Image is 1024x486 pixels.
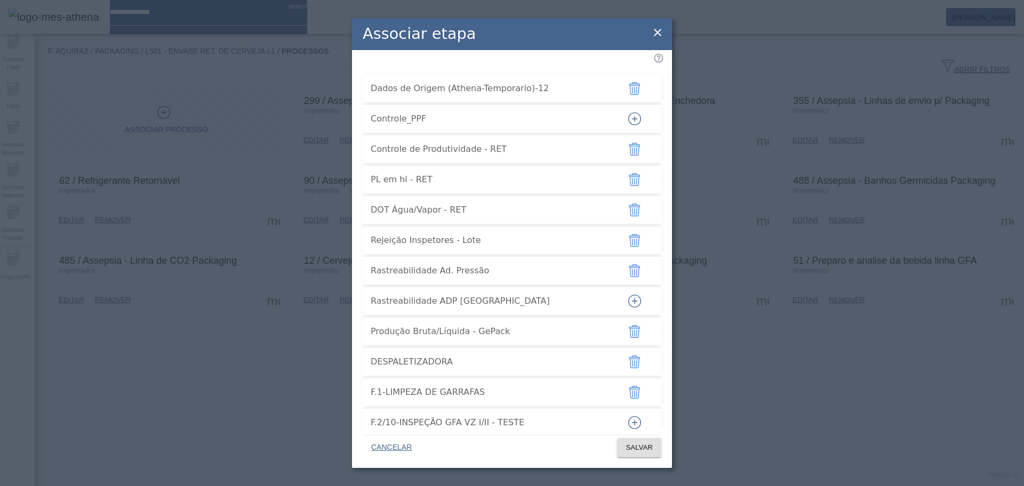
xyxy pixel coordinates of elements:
[371,325,611,338] span: Produção Bruta/Líquida - GePack
[371,82,611,95] span: Dados de Origem (Athena-Temporario)-12
[371,442,412,453] span: CANCELAR
[371,143,611,156] span: Controle de Produtividade - RET
[371,173,611,186] span: PL em hl - RET
[363,438,420,457] button: CANCELAR
[371,416,611,429] span: F.2/10-INSPEÇÃO GFA VZ I/II - TESTE
[371,264,611,277] span: Rastreabilidade Ad. Pressão
[371,386,611,399] span: F.1-LIMPEZA DE GARRAFAS
[371,234,611,247] span: Rejeição Inspetores - Lote
[371,112,611,125] span: Controle_PPF
[371,295,611,307] span: Rastreabilidade ADP [GEOGRAPHIC_DATA]
[626,442,653,453] span: SALVAR
[363,22,476,45] h2: Associar etapa
[371,355,611,368] span: DESPALETIZADORA
[371,204,611,216] span: DOT Água/Vapor - RET
[617,438,661,457] button: SALVAR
